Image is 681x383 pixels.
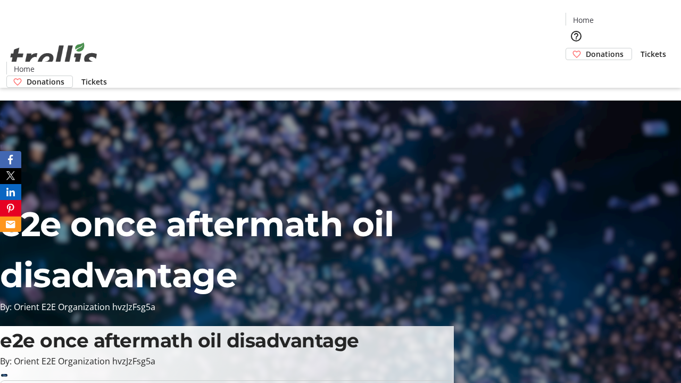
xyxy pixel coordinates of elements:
a: Tickets [73,76,115,87]
a: Tickets [632,48,675,60]
a: Home [7,63,41,74]
span: Donations [586,48,624,60]
span: Home [14,63,35,74]
span: Home [573,14,594,26]
a: Home [566,14,600,26]
span: Donations [27,76,64,87]
a: Donations [566,48,632,60]
span: Tickets [641,48,666,60]
a: Donations [6,76,73,88]
span: Tickets [81,76,107,87]
img: Orient E2E Organization hvzJzFsg5a's Logo [6,31,101,84]
button: Help [566,26,587,47]
button: Cart [566,60,587,81]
